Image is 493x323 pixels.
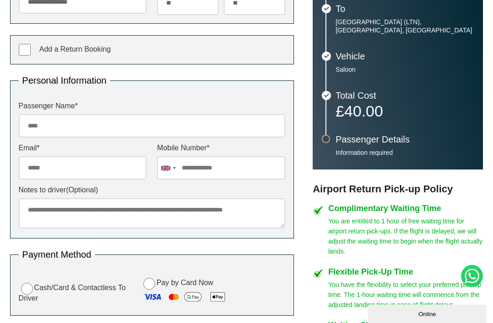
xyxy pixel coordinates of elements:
[344,102,383,120] span: 40.00
[336,65,474,74] p: Saloon
[141,276,285,307] label: Pay by Card Now
[19,76,110,85] legend: Personal Information
[19,281,134,302] label: Cash/Card & Contactless To Driver
[19,144,147,152] label: Email
[19,44,31,56] input: Add a Return Booking
[39,45,111,53] span: Add a Return Booking
[328,216,483,256] p: You are entitled to 1 hour of free waiting time for airport return pick-ups. If the flight is del...
[328,268,483,276] h4: Flexible Pick-Up Time
[328,204,483,212] h4: Complimentary Waiting Time
[157,144,285,152] label: Mobile Number
[336,135,474,144] h3: Passenger Details
[21,283,33,295] input: Cash/Card & Contactless To Driver
[336,18,474,34] p: [GEOGRAPHIC_DATA] (LTN), [GEOGRAPHIC_DATA], [GEOGRAPHIC_DATA]
[66,186,98,194] span: (Optional)
[19,102,285,110] label: Passenger Name
[19,250,95,259] legend: Payment Method
[143,278,155,290] input: Pay by Card Now
[336,105,474,117] p: £
[336,4,474,13] h3: To
[313,183,483,195] h3: Airport Return Pick-up Policy
[336,52,474,61] h3: Vehicle
[328,280,483,310] p: You have the flexibility to select your preferred pick-up time. The 1-hour waiting time will comm...
[19,186,285,194] label: Notes to driver
[157,157,178,179] div: United Kingdom: +44
[336,148,474,157] p: Information required
[336,91,474,100] h3: Total Cost
[368,303,488,323] iframe: chat widget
